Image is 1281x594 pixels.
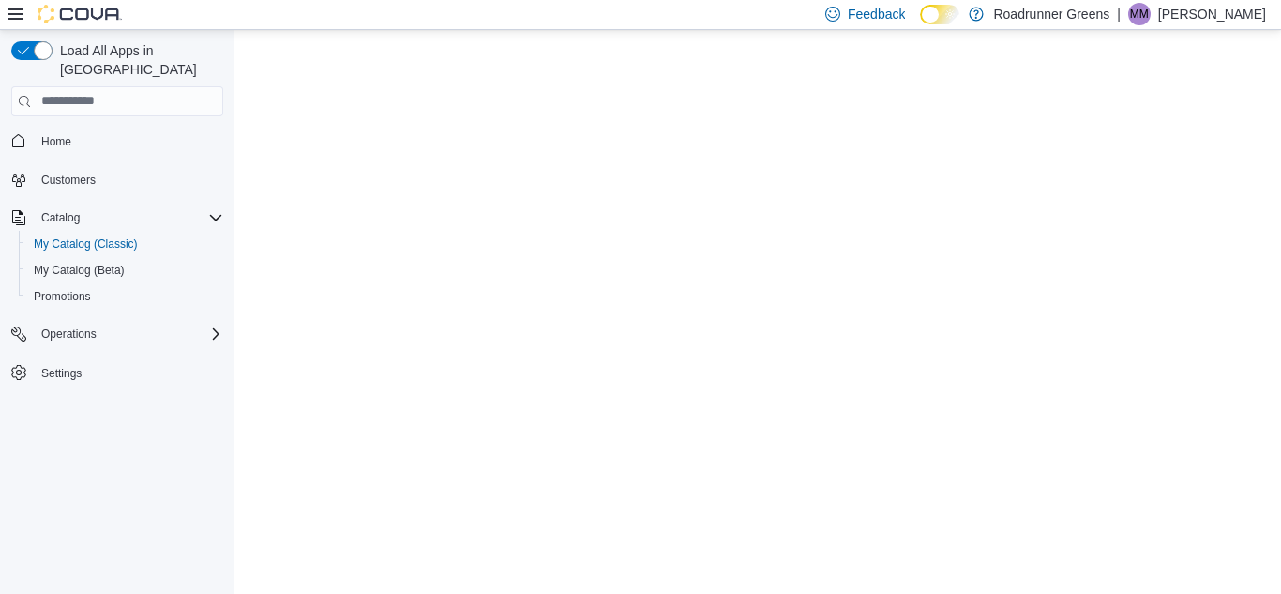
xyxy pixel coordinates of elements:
p: Roadrunner Greens [993,3,1109,25]
button: Operations [34,323,104,345]
nav: Complex example [11,120,223,435]
span: Home [34,129,223,153]
button: Catalog [34,206,87,229]
a: My Catalog (Classic) [26,233,145,255]
span: My Catalog (Classic) [34,236,138,251]
button: Operations [4,321,231,347]
button: Promotions [19,283,231,310]
span: Feedback [848,5,905,23]
span: Operations [41,327,97,342]
span: My Catalog (Beta) [34,263,125,278]
span: Customers [41,173,96,188]
span: Load All Apps in [GEOGRAPHIC_DATA] [53,41,223,79]
span: Catalog [41,210,80,225]
a: Settings [34,362,89,385]
span: Catalog [34,206,223,229]
span: Promotions [26,285,223,308]
a: My Catalog (Beta) [26,259,132,282]
button: Catalog [4,205,231,231]
p: | [1117,3,1121,25]
span: My Catalog (Beta) [26,259,223,282]
span: Home [41,134,71,149]
a: Home [34,130,79,153]
button: Settings [4,358,231,386]
button: My Catalog (Classic) [19,231,231,257]
a: Customers [34,169,103,191]
span: Operations [34,323,223,345]
p: [PERSON_NAME] [1158,3,1266,25]
span: Dark Mode [920,24,921,25]
span: MM [1130,3,1149,25]
input: Dark Mode [920,5,959,24]
button: Home [4,128,231,155]
span: Customers [34,168,223,191]
img: Cova [38,5,122,23]
span: Promotions [34,289,91,304]
span: Settings [41,366,82,381]
button: Customers [4,166,231,193]
button: My Catalog (Beta) [19,257,231,283]
div: Meghan Morey [1128,3,1151,25]
a: Promotions [26,285,98,308]
span: Settings [34,360,223,384]
span: My Catalog (Classic) [26,233,223,255]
